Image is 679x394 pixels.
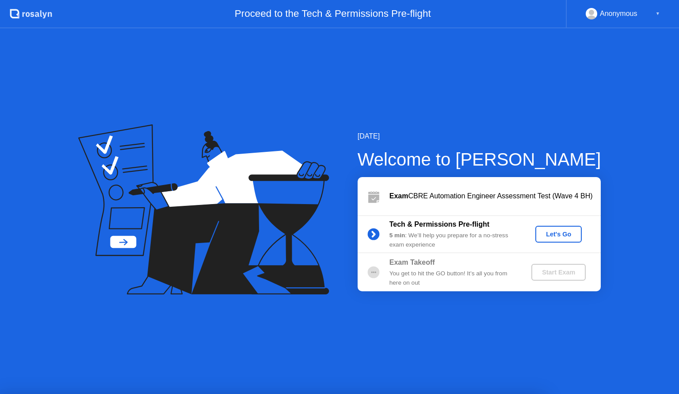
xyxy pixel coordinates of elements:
div: Welcome to [PERSON_NAME] [358,146,601,173]
div: ▼ [656,8,660,19]
div: : We’ll help you prepare for a no-stress exam experience [389,231,517,249]
b: Tech & Permissions Pre-flight [389,220,489,228]
div: CBRE Automation Engineer Assessment Test (Wave 4 BH) [389,191,601,201]
div: You get to hit the GO button! It’s all you from here on out [389,269,517,287]
b: 5 min [389,232,405,239]
b: Exam [389,192,408,200]
div: Let's Go [539,231,578,238]
div: Anonymous [600,8,637,19]
div: [DATE] [358,131,601,142]
b: Exam Takeoff [389,259,435,266]
div: Start Exam [535,269,582,276]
